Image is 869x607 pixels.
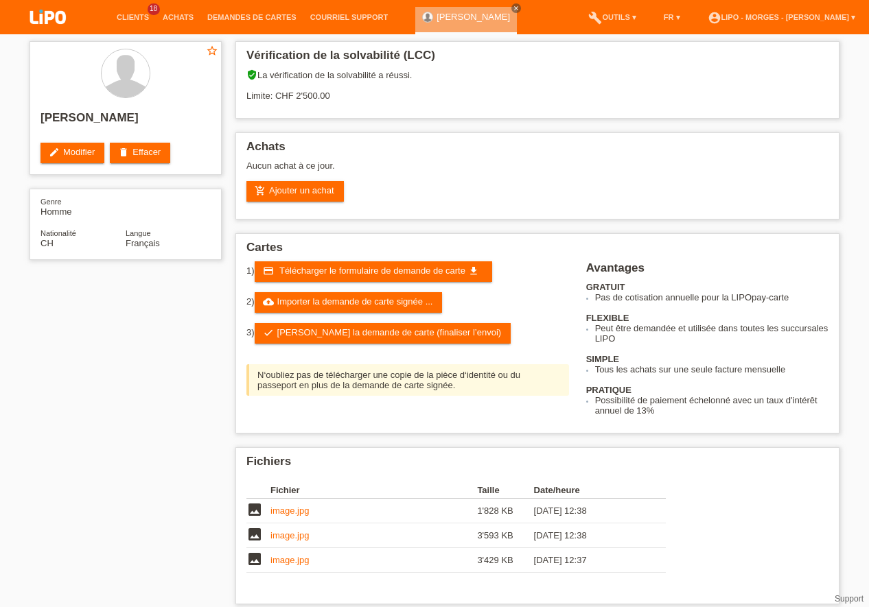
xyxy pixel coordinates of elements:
i: star_border [206,45,218,57]
i: image [246,551,263,567]
h2: Achats [246,140,829,160]
td: [DATE] 12:38 [534,523,647,548]
a: Demandes de cartes [200,13,303,21]
a: buildOutils ▾ [581,13,642,21]
li: Tous les achats sur une seule facture mensuelle [595,364,829,374]
a: credit_card Télécharger le formulaire de demande de carte get_app [255,261,492,282]
a: deleteEffacer [110,143,170,163]
span: Genre [40,198,62,206]
td: 1'828 KB [477,499,533,523]
th: Date/heure [534,482,647,499]
i: image [246,501,263,518]
h2: Avantages [586,261,829,282]
i: verified_user [246,69,257,80]
i: add_shopping_cart [255,185,266,196]
a: check[PERSON_NAME] la demande de carte (finaliser l’envoi) [255,323,511,344]
div: La vérification de la solvabilité a réussi. Limite: CHF 2'500.00 [246,69,829,111]
div: N‘oubliez pas de télécharger une copie de la pièce d‘identité ou du passeport en plus de la deman... [246,364,569,396]
div: 1) [246,261,569,282]
h2: Vérification de la solvabilité (LCC) [246,49,829,69]
a: image.jpg [270,505,309,516]
span: Français [126,238,160,248]
a: star_border [206,45,218,59]
span: 18 [148,3,160,15]
i: close [513,5,520,12]
td: 3'429 KB [477,548,533,573]
a: account_circleLIPO - Morges - [PERSON_NAME] ▾ [701,13,862,21]
i: credit_card [263,265,274,276]
h2: Fichiers [246,455,829,475]
b: SIMPLE [586,354,619,364]
span: Nationalité [40,229,76,237]
a: [PERSON_NAME] [437,12,510,22]
div: Aucun achat à ce jour. [246,160,829,181]
td: [DATE] 12:38 [534,499,647,523]
a: image.jpg [270,530,309,540]
td: 3'593 KB [477,523,533,548]
i: build [588,11,602,25]
th: Taille [477,482,533,499]
i: image [246,526,263,543]
td: [DATE] 12:37 [534,548,647,573]
a: image.jpg [270,555,309,565]
b: GRATUIT [586,282,625,292]
a: Support [835,594,864,604]
i: get_app [468,265,479,276]
span: Télécharger le formulaire de demande de carte [279,265,465,276]
h2: [PERSON_NAME] [40,111,211,132]
a: cloud_uploadImporter la demande de carte signée ... [255,292,443,313]
i: edit [49,147,60,158]
a: Courriel Support [303,13,395,21]
h2: Cartes [246,241,829,261]
li: Peut être demandée et utilisée dans toutes les succursales LIPO [595,323,829,344]
li: Pas de cotisation annuelle pour la LIPOpay-carte [595,292,829,302]
a: FR ▾ [657,13,687,21]
th: Fichier [270,482,477,499]
span: Langue [126,229,151,237]
div: 2) [246,292,569,313]
li: Possibilité de paiement échelonné avec un taux d'intérêt annuel de 13% [595,395,829,416]
a: add_shopping_cartAjouter un achat [246,181,344,202]
span: Suisse [40,238,54,248]
a: editModifier [40,143,104,163]
a: Achats [156,13,200,21]
i: check [263,327,274,338]
a: close [511,3,521,13]
a: LIPO pay [14,28,82,38]
i: cloud_upload [263,296,274,307]
b: FLEXIBLE [586,313,629,323]
div: Homme [40,196,126,217]
div: 3) [246,323,569,344]
i: delete [118,147,129,158]
b: PRATIQUE [586,385,632,395]
i: account_circle [708,11,721,25]
a: Clients [110,13,156,21]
